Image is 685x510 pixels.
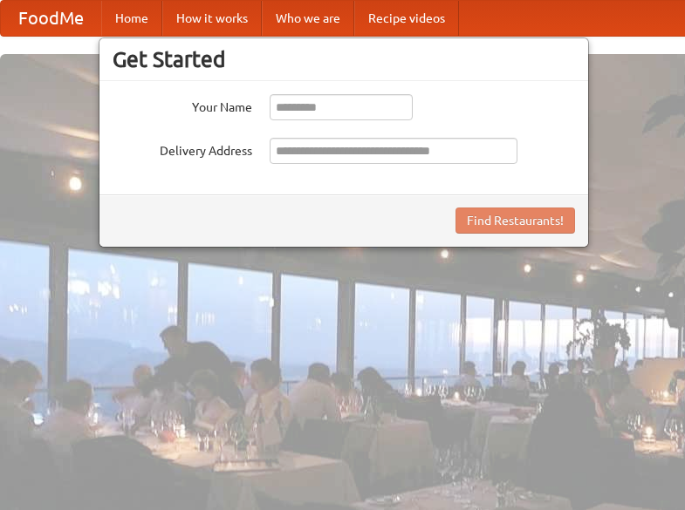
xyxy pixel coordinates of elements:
[113,138,252,160] label: Delivery Address
[1,1,101,36] a: FoodMe
[456,207,575,234] button: Find Restaurants!
[113,46,575,72] h3: Get Started
[354,1,459,36] a: Recipe videos
[162,1,262,36] a: How it works
[101,1,162,36] a: Home
[113,94,252,116] label: Your Name
[262,1,354,36] a: Who we are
